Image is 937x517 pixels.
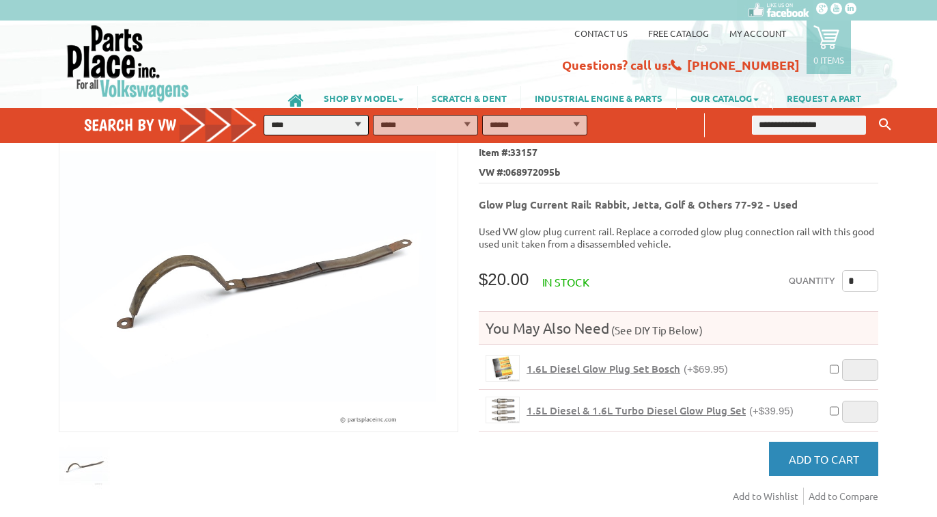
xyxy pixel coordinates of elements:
[542,275,589,289] span: In stock
[733,488,804,505] a: Add to Wishlist
[510,146,537,158] span: 33157
[479,163,878,183] span: VW #:
[479,198,798,211] b: Glow Plug Current Rail: Rabbit, Jetta, Golf & Others 77-92 - Used
[773,86,875,109] a: REQUEST A PART
[310,86,417,109] a: SHOP BY MODEL
[527,404,794,417] a: 1.5L Diesel & 1.6L Turbo Diesel Glow Plug Set(+$39.95)
[486,356,519,381] img: 1.6L Diesel Glow Plug Set Bosch
[479,225,878,250] p: Used VW glow plug current rail. Replace a corroded glow plug connection rail with this good used ...
[486,355,520,382] a: 1.6L Diesel Glow Plug Set Bosch
[486,397,519,423] img: 1.5L Diesel & 1.6L Turbo Diesel Glow Plug Set
[789,270,835,292] label: Quantity
[809,488,878,505] a: Add to Compare
[609,323,703,336] span: (See DIY Tip Below)
[479,143,878,163] span: Item #:
[521,86,676,109] a: INDUSTRIAL ENGINE & PARTS
[875,114,895,136] button: Keyword Search
[84,115,271,135] h4: Search by VW
[769,442,878,476] button: Add to Cart
[418,86,520,109] a: SCRATCH & DENT
[527,362,680,375] span: 1.6L Diesel Glow Plug Set Bosch
[684,363,728,375] span: (+$69.95)
[505,165,560,179] span: 068972095b
[729,27,786,39] a: My Account
[59,440,110,491] img: Glow Plug Current Rail
[677,86,772,109] a: OUR CATALOG
[648,27,709,39] a: Free Catalog
[479,270,529,289] span: $20.00
[66,24,191,103] img: Parts Place Inc!
[807,21,851,74] a: 0 items
[479,319,878,337] h4: You May Also Need
[789,452,859,466] span: Add to Cart
[486,397,520,423] a: 1.5L Diesel & 1.6L Turbo Diesel Glow Plug Set
[527,403,746,417] span: 1.5L Diesel & 1.6L Turbo Diesel Glow Plug Set
[813,54,844,66] p: 0 items
[527,362,728,375] a: 1.6L Diesel Glow Plug Set Bosch(+$69.95)
[574,27,628,39] a: Contact us
[749,405,794,416] span: (+$39.95)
